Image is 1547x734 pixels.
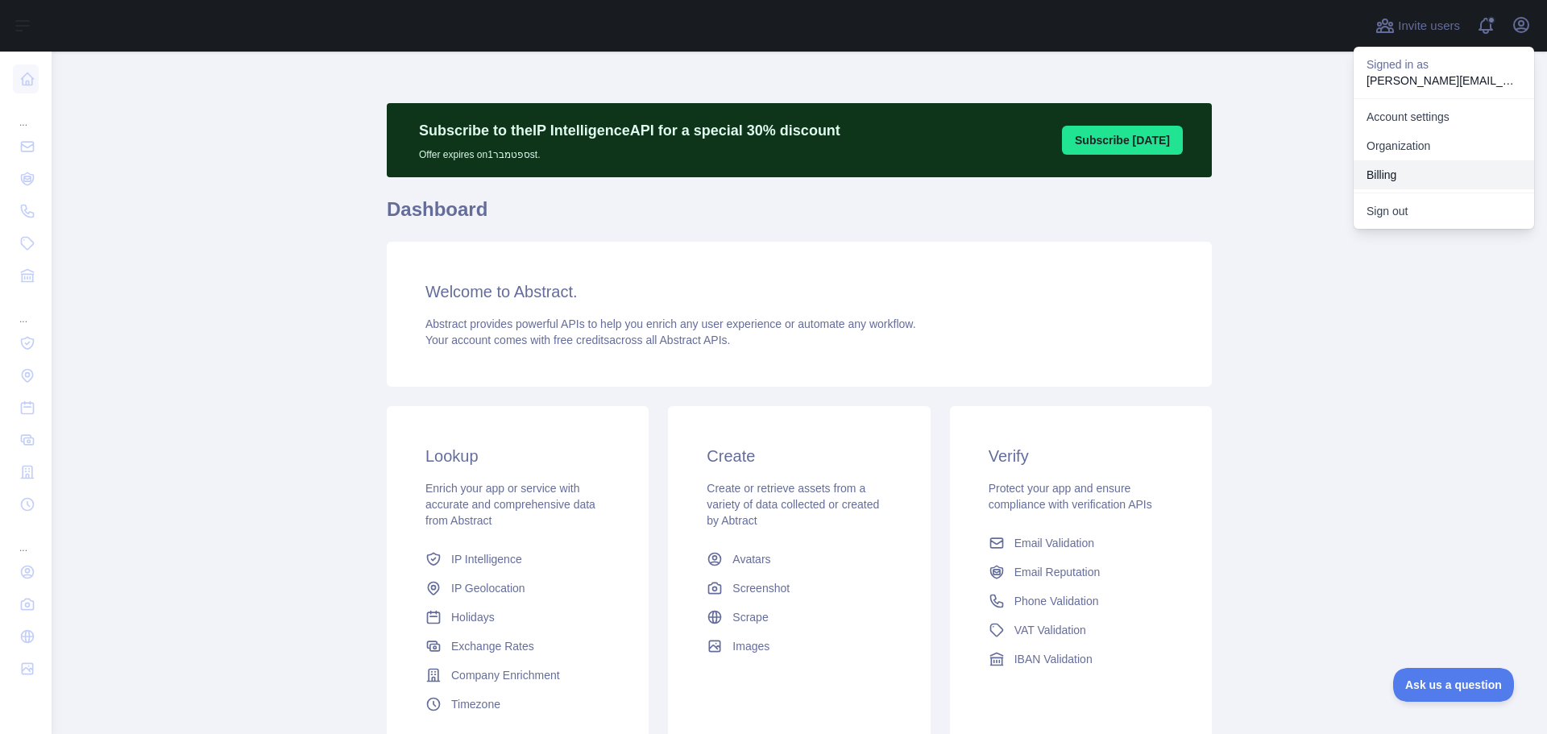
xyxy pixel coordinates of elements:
a: IP Geolocation [419,574,616,603]
a: Account settings [1354,102,1534,131]
p: Offer expires on ספטמבר 1st. [419,142,840,161]
a: Screenshot [700,574,898,603]
span: IP Intelligence [451,551,522,567]
a: Images [700,632,898,661]
button: Invite users [1372,13,1463,39]
p: Subscribe to the IP Intelligence API for a special 30 % discount [419,119,840,142]
span: VAT Validation [1014,622,1086,638]
span: Exchange Rates [451,638,534,654]
a: Scrape [700,603,898,632]
span: Abstract provides powerful APIs to help you enrich any user experience or automate any workflow. [425,317,916,330]
span: Phone Validation [1014,593,1099,609]
div: ... [13,522,39,554]
span: Holidays [451,609,495,625]
span: Create or retrieve assets from a variety of data collected or created by Abtract [707,482,879,527]
span: Avatars [732,551,770,567]
a: VAT Validation [982,616,1180,645]
iframe: Toggle Customer Support [1393,668,1515,702]
span: Protect your app and ensure compliance with verification APIs [989,482,1152,511]
h3: Create [707,445,891,467]
h3: Verify [989,445,1173,467]
span: Your account comes with across all Abstract APIs. [425,334,730,346]
a: Email Validation [982,529,1180,558]
a: IBAN Validation [982,645,1180,674]
div: ... [13,97,39,129]
span: Scrape [732,609,768,625]
a: Timezone [419,690,616,719]
span: IBAN Validation [1014,651,1093,667]
a: Organization [1354,131,1534,160]
span: Email Validation [1014,535,1094,551]
span: Screenshot [732,580,790,596]
a: Phone Validation [982,587,1180,616]
span: Invite users [1398,17,1460,35]
h3: Welcome to Abstract. [425,280,1173,303]
a: Exchange Rates [419,632,616,661]
span: Company Enrichment [451,667,560,683]
a: Holidays [419,603,616,632]
a: Avatars [700,545,898,574]
h3: Lookup [425,445,610,467]
span: Images [732,638,769,654]
h1: Dashboard [387,197,1212,235]
span: free credits [554,334,609,346]
p: Signed in as [1367,56,1521,73]
span: Enrich your app or service with accurate and comprehensive data from Abstract [425,482,595,527]
span: IP Geolocation [451,580,525,596]
a: Company Enrichment [419,661,616,690]
a: Email Reputation [982,558,1180,587]
span: Email Reputation [1014,564,1101,580]
a: IP Intelligence [419,545,616,574]
button: Billing [1354,160,1534,189]
button: Sign out [1354,197,1534,226]
p: [PERSON_NAME][EMAIL_ADDRESS][DOMAIN_NAME] [1367,73,1521,89]
div: ... [13,293,39,326]
button: Subscribe [DATE] [1062,126,1183,155]
span: Timezone [451,696,500,712]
